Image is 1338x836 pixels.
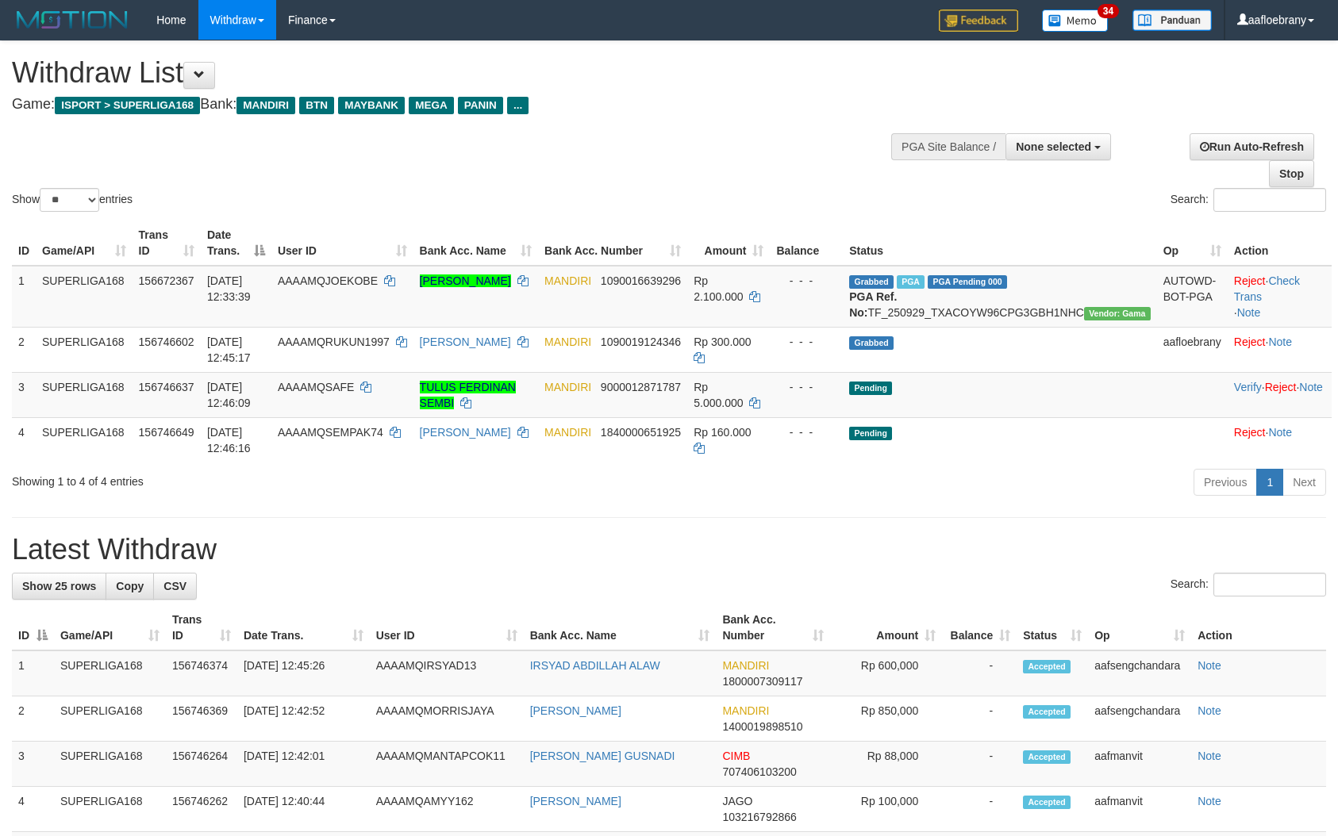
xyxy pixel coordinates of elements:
[942,696,1017,742] td: -
[278,426,383,439] span: AAAAMQSEMPAK74
[849,382,892,395] span: Pending
[166,605,237,650] th: Trans ID: activate to sort column ascending
[54,650,166,696] td: SUPERLIGA168
[12,221,36,266] th: ID
[891,133,1005,160] div: PGA Site Balance /
[1234,381,1262,393] a: Verify
[507,97,529,114] span: ...
[12,188,133,212] label: Show entries
[1088,787,1191,832] td: aafmanvit
[1213,188,1326,212] input: Search:
[1234,426,1266,439] a: Reject
[420,336,511,348] a: [PERSON_NAME]
[1023,705,1071,719] span: Accepted
[694,274,743,303] span: Rp 2.100.000
[1228,372,1332,417] td: · ·
[830,742,942,787] td: Rp 88,000
[1171,188,1326,212] label: Search:
[776,379,836,395] div: - - -
[1042,10,1109,32] img: Button%20Memo.svg
[1256,469,1283,496] a: 1
[370,742,524,787] td: AAAAMQMANTAPCOK11
[12,97,876,113] h4: Game: Bank:
[722,750,750,762] span: CIMB
[830,787,942,832] td: Rp 100,000
[1268,336,1292,348] a: Note
[12,742,54,787] td: 3
[139,336,194,348] span: 156746602
[40,188,99,212] select: Showentries
[849,290,897,319] b: PGA Ref. No:
[694,336,751,348] span: Rp 300.000
[36,327,133,372] td: SUPERLIGA168
[849,427,892,440] span: Pending
[830,605,942,650] th: Amount: activate to sort column ascending
[1228,266,1332,328] td: · ·
[716,605,830,650] th: Bank Acc. Number: activate to sort column ascending
[116,580,144,592] span: Copy
[370,696,524,742] td: AAAAMQMORRISJAYA
[530,750,675,762] a: [PERSON_NAME] GUSNADI
[237,787,370,832] td: [DATE] 12:40:44
[1191,605,1326,650] th: Action
[849,275,894,289] span: Grabbed
[207,336,251,364] span: [DATE] 12:45:17
[694,381,743,409] span: Rp 5.000.000
[12,534,1326,566] h1: Latest Withdraw
[1269,160,1314,187] a: Stop
[12,467,546,489] div: Showing 1 to 4 of 4 entries
[1088,650,1191,696] td: aafsengchandara
[1268,426,1292,439] a: Note
[370,787,524,832] td: AAAAMQAMYY162
[942,742,1017,787] td: -
[1098,4,1119,18] span: 34
[278,274,378,287] span: AAAAMQJOEKOBE
[106,573,154,600] a: Copy
[776,334,836,350] div: - - -
[544,336,591,348] span: MANDIRI
[722,704,769,717] span: MANDIRI
[942,650,1017,696] td: -
[237,605,370,650] th: Date Trans.: activate to sort column ascending
[694,426,751,439] span: Rp 160.000
[54,605,166,650] th: Game/API: activate to sort column ascending
[942,605,1017,650] th: Balance: activate to sort column ascending
[420,381,516,409] a: TULUS FERDINAN SEMBI
[544,426,591,439] span: MANDIRI
[1228,327,1332,372] td: ·
[1198,704,1221,717] a: Note
[370,605,524,650] th: User ID: activate to sort column ascending
[409,97,454,114] span: MEGA
[1198,795,1221,807] a: Note
[22,580,96,592] span: Show 25 rows
[770,221,843,266] th: Balance
[1016,140,1091,153] span: None selected
[458,97,503,114] span: PANIN
[278,336,390,348] span: AAAAMQRUKUN1997
[1157,327,1228,372] td: aafloebrany
[1299,381,1323,393] a: Note
[12,57,876,89] h1: Withdraw List
[544,274,591,287] span: MANDIRI
[1088,605,1191,650] th: Op: activate to sort column ascending
[36,221,133,266] th: Game/API: activate to sort column ascending
[843,266,1156,328] td: TF_250929_TXACOYW96CPG3GBH1NHC
[139,274,194,287] span: 156672367
[530,704,621,717] a: [PERSON_NAME]
[36,372,133,417] td: SUPERLIGA168
[1194,469,1257,496] a: Previous
[1228,417,1332,462] td: ·
[722,765,796,778] span: Copy 707406103200 to clipboard
[722,795,752,807] span: JAGO
[54,742,166,787] td: SUPERLIGA168
[36,266,133,328] td: SUPERLIGA168
[1237,306,1261,319] a: Note
[722,811,796,823] span: Copy 103216792866 to clipboard
[1198,750,1221,762] a: Note
[1023,660,1071,673] span: Accepted
[237,650,370,696] td: [DATE] 12:45:26
[12,787,54,832] td: 4
[601,426,681,439] span: Copy 1840000651925 to clipboard
[1234,274,1300,303] a: Check Trans
[1190,133,1314,160] a: Run Auto-Refresh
